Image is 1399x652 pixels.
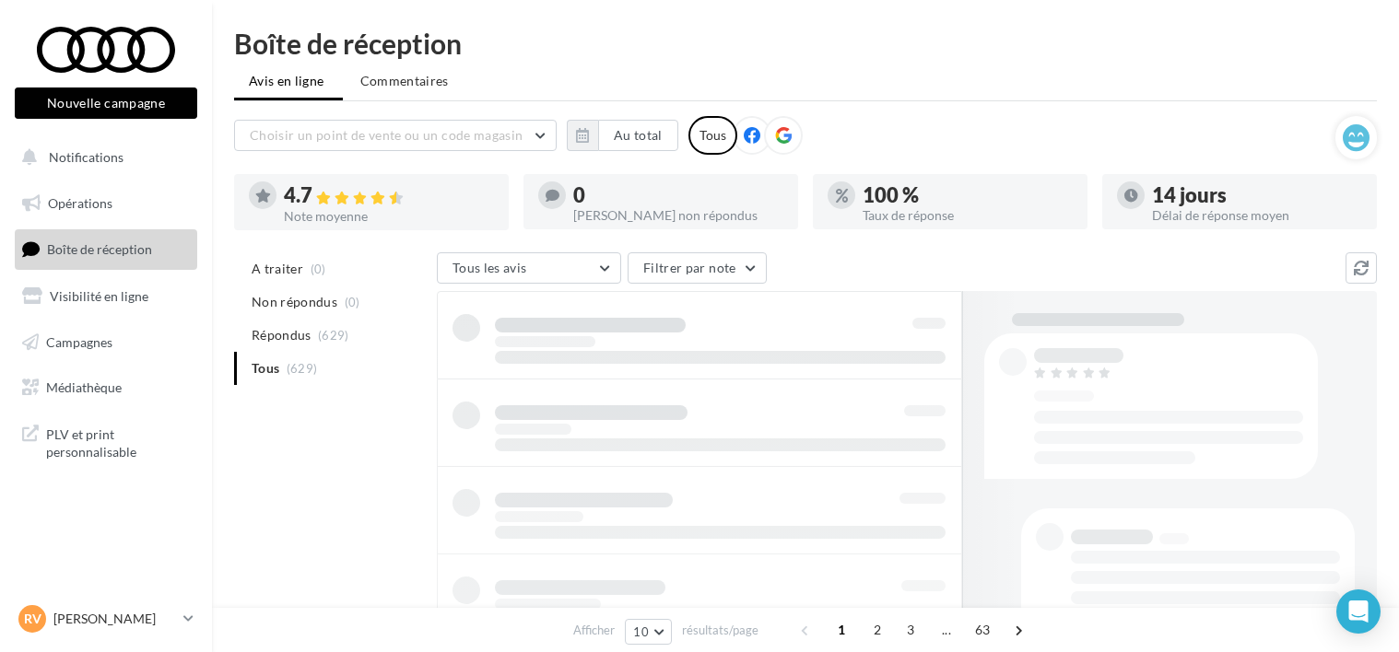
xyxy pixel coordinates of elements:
[311,262,326,276] span: (0)
[896,615,925,645] span: 3
[688,116,737,155] div: Tous
[345,295,360,309] span: (0)
[573,209,783,222] div: [PERSON_NAME] non répondus
[1152,185,1362,205] div: 14 jours
[11,414,201,469] a: PLV et print personnalisable
[598,120,678,151] button: Au total
[437,252,621,284] button: Tous les avis
[48,195,112,211] span: Opérations
[863,209,1073,222] div: Taux de réponse
[11,323,201,362] a: Campagnes
[360,72,449,90] span: Commentaires
[252,260,303,278] span: A traiter
[932,615,961,645] span: ...
[11,229,201,269] a: Boîte de réception
[252,293,337,311] span: Non répondus
[573,622,615,639] span: Afficher
[1152,209,1362,222] div: Délai de réponse moyen
[11,277,201,316] a: Visibilité en ligne
[827,615,856,645] span: 1
[46,379,122,395] span: Médiathèque
[11,184,201,223] a: Opérations
[863,185,1073,205] div: 100 %
[625,619,672,645] button: 10
[15,601,197,636] a: RV [PERSON_NAME]
[284,210,494,223] div: Note moyenne
[15,87,197,119] button: Nouvelle campagne
[573,185,783,205] div: 0
[53,610,176,628] p: [PERSON_NAME]
[234,29,1377,57] div: Boîte de réception
[11,368,201,407] a: Médiathèque
[46,422,190,461] span: PLV et print personnalisable
[284,185,494,206] div: 4.7
[11,138,194,177] button: Notifications
[234,120,557,151] button: Choisir un point de vente ou un code magasin
[252,326,312,344] span: Répondus
[863,615,892,645] span: 2
[682,622,758,639] span: résultats/page
[567,120,678,151] button: Au total
[633,624,649,639] span: 10
[250,127,523,143] span: Choisir un point de vente ou un code magasin
[318,328,349,343] span: (629)
[49,149,123,165] span: Notifications
[1336,589,1381,634] div: Open Intercom Messenger
[50,288,148,304] span: Visibilité en ligne
[46,333,112,349] span: Campagnes
[968,615,998,645] span: 63
[453,260,527,275] span: Tous les avis
[24,610,41,628] span: RV
[47,241,152,257] span: Boîte de réception
[628,252,767,284] button: Filtrer par note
